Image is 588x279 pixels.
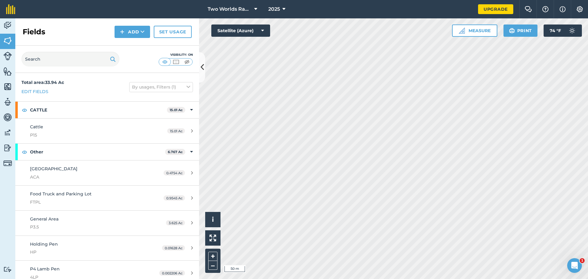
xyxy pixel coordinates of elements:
span: 15.01 Ac [167,128,185,134]
button: By usages, Filters (1) [129,82,193,92]
img: svg+xml;base64,PHN2ZyB4bWxucz0iaHR0cDovL3d3dy53My5vcmcvMjAwMC9zdmciIHdpZHRoPSI1MCIgaGVpZ2h0PSI0MC... [172,59,180,65]
a: Holding PenHP0.01628 Ac [15,236,199,261]
span: 0.9545 Ac [164,195,185,201]
span: General Area [30,216,58,222]
button: Satellite (Azure) [211,25,270,37]
a: Set usage [154,26,192,38]
span: P4 Lamb Pen [30,266,60,272]
span: ACA [30,174,145,180]
img: svg+xml;base64,PD94bWwgdmVyc2lvbj0iMS4wIiBlbmNvZGluZz0idXRmLTgiPz4KPCEtLSBHZW5lcmF0b3I6IEFkb2JlIE... [566,25,578,37]
div: CATTLE15.01 Ac [15,102,199,118]
img: svg+xml;base64,PD94bWwgdmVyc2lvbj0iMS4wIiBlbmNvZGluZz0idXRmLTgiPz4KPCEtLSBHZW5lcmF0b3I6IEFkb2JlIE... [3,266,12,272]
div: Visibility: On [159,52,193,57]
span: 2025 [268,6,280,13]
img: svg+xml;base64,PHN2ZyB4bWxucz0iaHR0cDovL3d3dy53My5vcmcvMjAwMC9zdmciIHdpZHRoPSI1NiIgaGVpZ2h0PSI2MC... [3,82,12,91]
img: svg+xml;base64,PHN2ZyB4bWxucz0iaHR0cDovL3d3dy53My5vcmcvMjAwMC9zdmciIHdpZHRoPSI1MCIgaGVpZ2h0PSI0MC... [183,59,191,65]
img: svg+xml;base64,PHN2ZyB4bWxucz0iaHR0cDovL3d3dy53My5vcmcvMjAwMC9zdmciIHdpZHRoPSIxOSIgaGVpZ2h0PSIyNC... [509,27,515,34]
span: 3.625 Ac [166,220,185,225]
div: Other6.767 Ac [15,144,199,160]
span: Cattle [30,124,43,130]
button: 74 °F [544,25,582,37]
img: svg+xml;base64,PD94bWwgdmVyc2lvbj0iMS4wIiBlbmNvZGluZz0idXRmLTgiPz4KPCEtLSBHZW5lcmF0b3I6IEFkb2JlIE... [3,97,12,107]
span: HP [30,249,145,255]
img: svg+xml;base64,PD94bWwgdmVyc2lvbj0iMS4wIiBlbmNvZGluZz0idXRmLTgiPz4KPCEtLSBHZW5lcmF0b3I6IEFkb2JlIE... [3,52,12,60]
span: 1 [580,258,585,263]
img: Ruler icon [459,28,465,34]
a: [GEOGRAPHIC_DATA]ACA0.4754 Ac [15,160,199,185]
img: svg+xml;base64,PHN2ZyB4bWxucz0iaHR0cDovL3d3dy53My5vcmcvMjAwMC9zdmciIHdpZHRoPSIxOSIgaGVpZ2h0PSIyNC... [110,55,116,63]
span: Food Truck and Parking Lot [30,191,92,197]
img: svg+xml;base64,PD94bWwgdmVyc2lvbj0iMS4wIiBlbmNvZGluZz0idXRmLTgiPz4KPCEtLSBHZW5lcmF0b3I6IEFkb2JlIE... [3,128,12,137]
span: 0.002206 Ac [159,270,185,276]
button: Print [503,25,538,37]
span: FTPL [30,199,145,205]
strong: CATTLE [30,102,167,118]
span: P3.5 [30,224,145,230]
img: svg+xml;base64,PHN2ZyB4bWxucz0iaHR0cDovL3d3dy53My5vcmcvMjAwMC9zdmciIHdpZHRoPSIxNCIgaGVpZ2h0PSIyNC... [120,28,124,36]
button: Measure [452,25,497,37]
input: Search [21,52,119,66]
img: svg+xml;base64,PD94bWwgdmVyc2lvbj0iMS4wIiBlbmNvZGluZz0idXRmLTgiPz4KPCEtLSBHZW5lcmF0b3I6IEFkb2JlIE... [3,113,12,122]
span: 74 ° F [550,25,561,37]
img: A cog icon [576,6,583,12]
img: svg+xml;base64,PHN2ZyB4bWxucz0iaHR0cDovL3d3dy53My5vcmcvMjAwMC9zdmciIHdpZHRoPSIxOCIgaGVpZ2h0PSIyNC... [22,106,27,114]
strong: 6.767 Ac [168,150,183,154]
img: svg+xml;base64,PHN2ZyB4bWxucz0iaHR0cDovL3d3dy53My5vcmcvMjAwMC9zdmciIHdpZHRoPSI1NiIgaGVpZ2h0PSI2MC... [3,67,12,76]
span: i [212,216,214,223]
iframe: Intercom live chat [567,258,582,273]
img: Four arrows, one pointing top left, one top right, one bottom right and the last bottom left [209,235,216,241]
button: + [208,252,217,261]
img: svg+xml;base64,PHN2ZyB4bWxucz0iaHR0cDovL3d3dy53My5vcmcvMjAwMC9zdmciIHdpZHRoPSIxOCIgaGVpZ2h0PSIyNC... [22,148,27,156]
span: P15 [30,132,145,138]
span: Two Worlds Ranch [208,6,252,13]
a: CattleP1515.01 Ac [15,119,199,143]
img: svg+xml;base64,PD94bWwgdmVyc2lvbj0iMS4wIiBlbmNvZGluZz0idXRmLTgiPz4KPCEtLSBHZW5lcmF0b3I6IEFkb2JlIE... [3,143,12,153]
strong: 15.01 Ac [170,108,183,112]
span: 0.01628 Ac [162,245,185,251]
img: svg+xml;base64,PHN2ZyB4bWxucz0iaHR0cDovL3d3dy53My5vcmcvMjAwMC9zdmciIHdpZHRoPSI1MCIgaGVpZ2h0PSI0MC... [161,59,169,65]
img: fieldmargin Logo [6,4,15,14]
img: A question mark icon [542,6,549,12]
img: svg+xml;base64,PD94bWwgdmVyc2lvbj0iMS4wIiBlbmNvZGluZz0idXRmLTgiPz4KPCEtLSBHZW5lcmF0b3I6IEFkb2JlIE... [3,21,12,30]
a: General AreaP3.53.625 Ac [15,211,199,236]
a: Food Truck and Parking LotFTPL0.9545 Ac [15,186,199,210]
img: svg+xml;base64,PHN2ZyB4bWxucz0iaHR0cDovL3d3dy53My5vcmcvMjAwMC9zdmciIHdpZHRoPSIxNyIgaGVpZ2h0PSIxNy... [560,6,566,13]
h2: Fields [23,27,45,37]
span: [GEOGRAPHIC_DATA] [30,166,77,172]
img: Two speech bubbles overlapping with the left bubble in the forefront [525,6,532,12]
img: svg+xml;base64,PHN2ZyB4bWxucz0iaHR0cDovL3d3dy53My5vcmcvMjAwMC9zdmciIHdpZHRoPSI1NiIgaGVpZ2h0PSI2MC... [3,36,12,45]
span: Holding Pen [30,241,58,247]
a: Upgrade [478,4,513,14]
strong: Total area : 33.94 Ac [21,80,64,85]
button: Add [115,26,150,38]
a: Edit fields [21,88,48,95]
button: i [205,212,221,227]
strong: Other [30,144,165,160]
span: 0.4754 Ac [164,170,185,175]
img: svg+xml;base64,PD94bWwgdmVyc2lvbj0iMS4wIiBlbmNvZGluZz0idXRmLTgiPz4KPCEtLSBHZW5lcmF0b3I6IEFkb2JlIE... [3,159,12,168]
button: – [208,261,217,270]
